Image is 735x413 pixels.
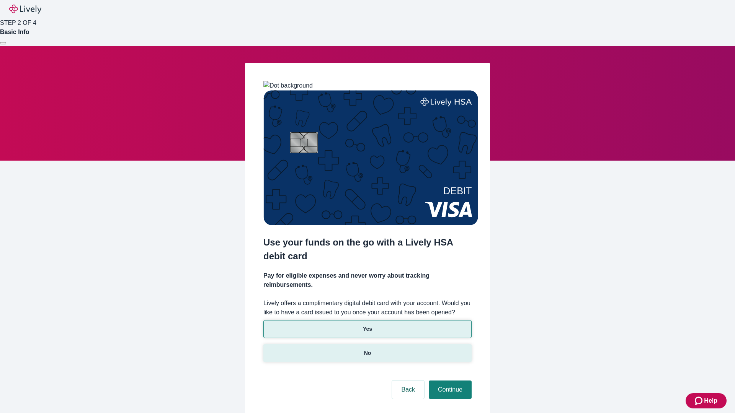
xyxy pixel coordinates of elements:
[364,349,371,357] p: No
[263,344,472,362] button: No
[263,90,478,225] img: Debit card
[704,396,717,405] span: Help
[686,393,727,408] button: Zendesk support iconHelp
[9,5,41,14] img: Lively
[263,81,313,90] img: Dot background
[429,380,472,399] button: Continue
[263,236,472,263] h2: Use your funds on the go with a Lively HSA debit card
[363,325,372,333] p: Yes
[695,396,704,405] svg: Zendesk support icon
[263,299,472,317] label: Lively offers a complimentary digital debit card with your account. Would you like to have a card...
[263,320,472,338] button: Yes
[263,271,472,289] h4: Pay for eligible expenses and never worry about tracking reimbursements.
[392,380,424,399] button: Back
